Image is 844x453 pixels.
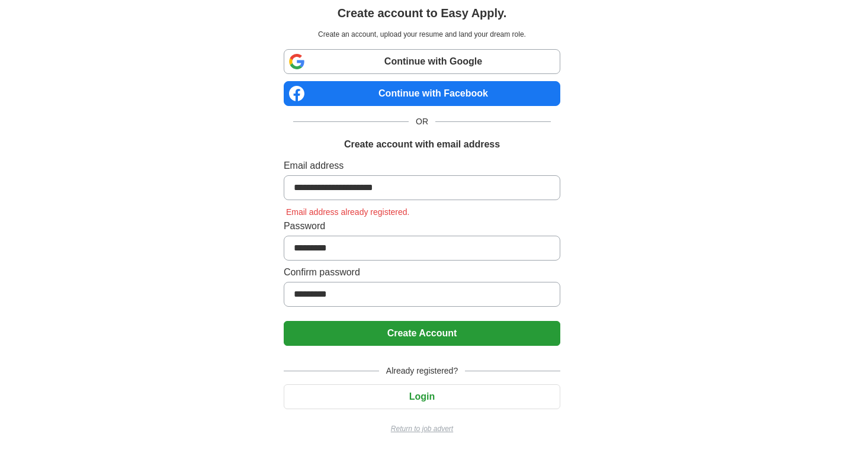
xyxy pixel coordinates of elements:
button: Login [284,384,560,409]
button: Create Account [284,321,560,346]
a: Return to job advert [284,423,560,434]
span: Email address already registered. [284,207,412,217]
span: OR [409,115,435,128]
label: Password [284,219,560,233]
span: Already registered? [379,365,465,377]
a: Login [284,391,560,401]
label: Email address [284,159,560,173]
a: Continue with Google [284,49,560,74]
a: Continue with Facebook [284,81,560,106]
h1: Create account with email address [344,137,500,152]
h1: Create account to Easy Apply. [338,4,507,22]
p: Create an account, upload your resume and land your dream role. [286,29,558,40]
label: Confirm password [284,265,560,279]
